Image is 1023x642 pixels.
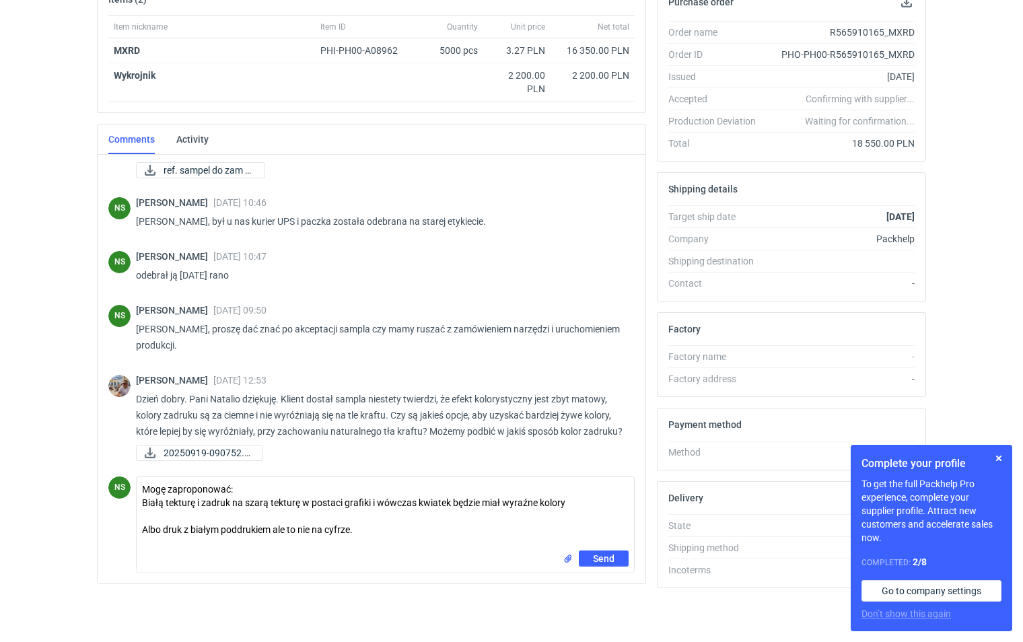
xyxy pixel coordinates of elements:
[416,38,483,63] div: 5000 pcs
[136,445,263,461] a: 20250919-090752.jpg
[136,375,213,386] span: [PERSON_NAME]
[767,372,915,386] div: -
[136,391,624,439] p: Dzień dobry. Pani Natalio dziękuję. Klient dostał sampla niestety twierdzi, że efekt kolorystyczn...
[913,557,927,567] strong: 2 / 8
[511,22,545,32] span: Unit price
[668,254,767,268] div: Shipping destination
[136,321,624,353] p: [PERSON_NAME], proszę dać znać po akceptacji sampla czy mamy ruszać z zamówieniem narzędzi i uruc...
[668,493,703,503] h2: Delivery
[767,26,915,39] div: R565910165_MXRD
[136,251,213,262] span: [PERSON_NAME]
[668,210,767,223] div: Target ship date
[991,450,1007,466] button: Skip for now
[164,445,252,460] span: 20250919-090752.jpg
[213,251,267,262] span: [DATE] 10:47
[767,48,915,61] div: PHO-PH00-R565910165_MXRD
[213,375,267,386] span: [DATE] 12:53
[668,541,767,555] div: Shipping method
[108,197,131,219] div: Natalia Stępak
[886,211,915,222] strong: [DATE]
[598,22,629,32] span: Net total
[556,69,629,82] div: 2 200.00 PLN
[668,48,767,61] div: Order ID
[320,44,411,57] div: PHI-PH00-A08962
[668,184,738,194] h2: Shipping details
[320,22,346,32] span: Item ID
[668,92,767,106] div: Accepted
[108,251,131,273] div: Natalia Stępak
[668,324,701,334] h2: Factory
[108,251,131,273] figcaption: NS
[767,563,915,577] div: -
[861,456,1001,472] h1: Complete your profile
[108,197,131,219] figcaption: NS
[108,305,131,327] div: Natalia Stępak
[767,137,915,150] div: 18 550.00 PLN
[668,26,767,39] div: Order name
[668,372,767,386] div: Factory address
[213,197,267,208] span: [DATE] 10:46
[668,519,767,532] div: State
[767,541,915,555] div: Pickup
[767,277,915,290] div: -
[489,44,545,57] div: 3.27 PLN
[668,350,767,363] div: Factory name
[556,44,629,57] div: 16 350.00 PLN
[767,445,915,459] div: -
[108,476,131,499] div: Natalia Stępak
[668,70,767,83] div: Issued
[136,162,265,178] a: ref. sampel do zam R...
[108,375,131,397] img: Michał Palasek
[136,213,624,229] p: [PERSON_NAME], był u nas kurier UPS i paczka została odebrana na starej etykiecie.
[861,555,1001,569] div: Completed:
[108,124,155,154] a: Comments
[668,137,767,150] div: Total
[137,477,634,550] textarea: Mogę zaproponować: Białą tekturę i zadruk na szarą tekturę w postaci grafiki i wówczas kwiatek bę...
[136,305,213,316] span: [PERSON_NAME]
[668,563,767,577] div: Incoterms
[136,197,213,208] span: [PERSON_NAME]
[861,580,1001,602] a: Go to company settings
[114,45,140,56] a: MXRD
[767,350,915,363] div: -
[108,476,131,499] figcaption: NS
[579,550,629,567] button: Send
[136,162,265,178] div: ref. sampel do zam R565910165.pdf
[668,232,767,246] div: Company
[176,124,209,154] a: Activity
[593,554,614,563] span: Send
[668,114,767,128] div: Production Deviation
[213,305,267,316] span: [DATE] 09:50
[489,69,545,96] div: 2 200.00 PLN
[806,94,915,104] em: Confirming with supplier...
[805,114,915,128] em: Waiting for confirmation...
[767,70,915,83] div: [DATE]
[164,163,254,178] span: ref. sampel do zam R...
[108,305,131,327] figcaption: NS
[668,419,742,430] h2: Payment method
[767,232,915,246] div: Packhelp
[668,445,767,459] div: Method
[136,267,624,283] p: odebrał ją [DATE] rano
[114,22,168,32] span: Item nickname
[114,70,155,81] strong: Wykrojnik
[861,607,951,620] button: Don’t show this again
[668,277,767,290] div: Contact
[861,477,1001,544] p: To get the full Packhelp Pro experience, complete your supplier profile. Attract new customers an...
[447,22,478,32] span: Quantity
